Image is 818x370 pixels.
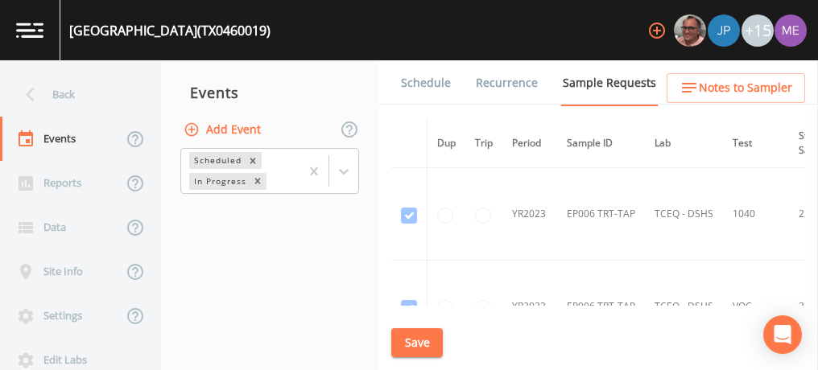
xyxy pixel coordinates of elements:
[428,119,466,168] th: Dup
[742,14,774,47] div: +15
[673,14,707,47] div: Mike Franklin
[399,60,453,105] a: Schedule
[645,261,723,353] td: TCEQ - DSHS
[189,173,249,190] div: In Progress
[161,72,378,113] div: Events
[473,60,540,105] a: Recurrence
[502,119,557,168] th: Period
[560,60,659,106] a: Sample Requests
[244,152,262,169] div: Remove Scheduled
[723,119,789,168] th: Test
[763,315,802,354] div: Open Intercom Messenger
[465,119,502,168] th: Trip
[645,168,723,261] td: TCEQ - DSHS
[667,73,805,103] button: Notes to Sampler
[645,119,723,168] th: Lab
[775,14,807,47] img: d4d65db7c401dd99d63b7ad86343d265
[502,168,557,261] td: YR2023
[674,14,706,47] img: e2d790fa78825a4bb76dcb6ab311d44c
[767,60,805,105] a: Forms
[502,261,557,353] td: YR2023
[679,60,747,105] a: COC Details
[69,21,271,40] div: [GEOGRAPHIC_DATA] (TX0460019)
[699,78,792,98] span: Notes to Sampler
[391,328,443,358] button: Save
[557,168,645,261] td: EP006 TRT-TAP
[557,119,645,168] th: Sample ID
[723,261,789,353] td: VOC
[249,173,266,190] div: Remove In Progress
[557,261,645,353] td: EP006 TRT-TAP
[707,14,741,47] div: Joshua gere Paul
[189,152,244,169] div: Scheduled
[180,115,267,145] button: Add Event
[708,14,740,47] img: 41241ef155101aa6d92a04480b0d0000
[16,23,43,38] img: logo
[723,168,789,261] td: 1040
